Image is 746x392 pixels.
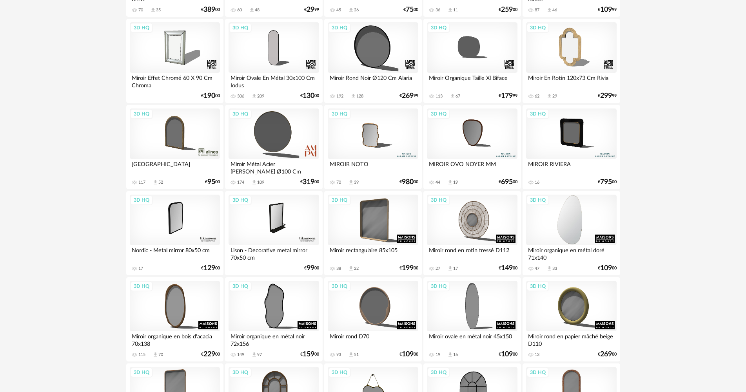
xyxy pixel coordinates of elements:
[499,93,517,99] div: € 99
[535,180,539,185] div: 16
[152,352,158,358] span: Download icon
[158,352,163,358] div: 70
[526,195,549,205] div: 3D HQ
[348,7,354,13] span: Download icon
[130,73,220,89] div: Miroir Effet Chromé 60 X 90 Cm Chroma
[229,281,252,291] div: 3D HQ
[499,352,517,357] div: € 00
[201,266,220,271] div: € 00
[324,105,421,190] a: 3D HQ MIROIR NOTO 70 Download icon 39 €98000
[300,179,319,185] div: € 00
[402,179,414,185] span: 980
[328,331,418,347] div: Miroir rond D70
[526,245,616,261] div: Miroir organique en métal doré 71x140
[300,93,319,99] div: € 00
[303,352,314,357] span: 159
[501,7,513,13] span: 259
[600,179,612,185] span: 795
[138,352,145,358] div: 115
[152,179,158,185] span: Download icon
[237,352,244,358] div: 149
[348,179,354,185] span: Download icon
[427,109,450,119] div: 3D HQ
[130,281,153,291] div: 3D HQ
[552,266,557,271] div: 33
[399,266,418,271] div: € 00
[229,73,319,89] div: Miroir Ovale En Métal 30x100 Cm Iodus
[402,266,414,271] span: 199
[499,179,517,185] div: € 00
[207,179,215,185] span: 95
[251,93,257,99] span: Download icon
[303,93,314,99] span: 130
[138,266,143,271] div: 17
[535,94,539,99] div: 62
[324,191,421,276] a: 3D HQ Miroir rectangulaire 85x105 38 Download icon 22 €19900
[328,281,351,291] div: 3D HQ
[328,159,418,175] div: MIROIR NOTO
[354,7,359,13] div: 26
[423,105,521,190] a: 3D HQ MIROIR OVO NOYER MM 44 Download icon 19 €69500
[436,7,440,13] div: 36
[336,7,341,13] div: 45
[399,352,418,357] div: € 00
[150,7,156,13] span: Download icon
[336,94,343,99] div: 192
[403,7,418,13] div: € 00
[328,245,418,261] div: Miroir rectangulaire 85x105
[356,94,363,99] div: 128
[436,180,440,185] div: 44
[130,159,220,175] div: [GEOGRAPHIC_DATA]
[348,266,354,271] span: Download icon
[526,281,549,291] div: 3D HQ
[130,245,220,261] div: Nordic - Metal mirror 80x50 cm
[251,352,257,358] span: Download icon
[328,23,351,33] div: 3D HQ
[523,105,620,190] a: 3D HQ MIROIR RIVIERA 16 €79500
[402,352,414,357] span: 109
[552,94,557,99] div: 29
[598,179,617,185] div: € 00
[598,266,617,271] div: € 00
[203,266,215,271] span: 129
[423,191,521,276] a: 3D HQ Miroir rond en rotin tressé D112 27 Download icon 17 €14900
[201,7,220,13] div: € 00
[130,109,153,119] div: 3D HQ
[427,159,517,175] div: MIROIR OVO NOYER MM
[427,281,450,291] div: 3D HQ
[324,277,421,362] a: 3D HQ Miroir rond D70 93 Download icon 51 €10900
[324,19,421,103] a: 3D HQ Miroir Rond Noir Ø120 Cm Alaria 192 Download icon 128 €26999
[535,352,539,358] div: 13
[336,266,341,271] div: 38
[447,266,453,271] span: Download icon
[436,352,440,358] div: 19
[526,23,549,33] div: 3D HQ
[535,266,539,271] div: 47
[130,367,153,378] div: 3D HQ
[427,23,450,33] div: 3D HQ
[257,94,264,99] div: 209
[447,352,453,358] span: Download icon
[307,266,314,271] span: 99
[229,367,252,378] div: 3D HQ
[598,352,617,357] div: € 00
[203,93,215,99] span: 190
[423,277,521,362] a: 3D HQ Miroir ovale en métal noir 45x150 19 Download icon 16 €10900
[447,7,453,13] span: Download icon
[526,367,549,378] div: 3D HQ
[501,266,513,271] span: 149
[423,19,521,103] a: 3D HQ Miroir Organique Taille Xl Biface 113 Download icon 67 €17999
[402,93,414,99] span: 269
[526,73,616,89] div: Miroir En Rotin 120x73 Cm Rivia
[203,7,215,13] span: 389
[126,19,223,103] a: 3D HQ Miroir Effet Chromé 60 X 90 Cm Chroma €19000
[237,94,244,99] div: 306
[453,266,458,271] div: 17
[229,331,319,347] div: Miroir organique en métal noir 72x156
[399,93,418,99] div: € 99
[303,179,314,185] span: 319
[348,352,354,358] span: Download icon
[336,352,341,358] div: 93
[336,180,341,185] div: 70
[354,180,359,185] div: 39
